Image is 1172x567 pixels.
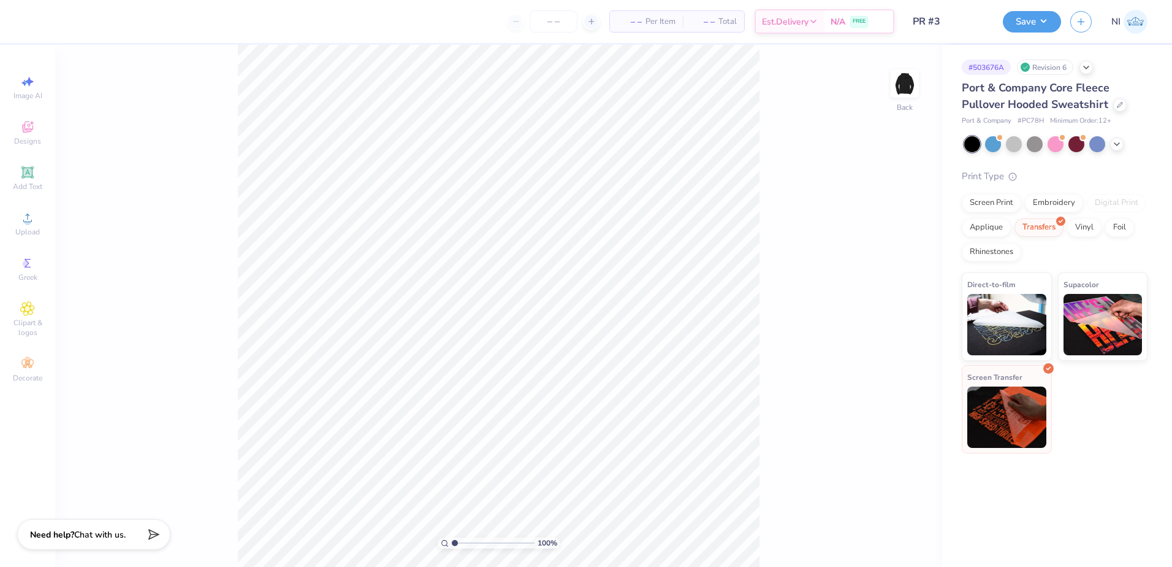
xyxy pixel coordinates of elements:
img: Screen Transfer [967,387,1046,448]
div: Back [897,102,913,113]
div: Digital Print [1087,194,1146,212]
div: Rhinestones [962,243,1021,261]
a: NI [1111,10,1147,34]
img: Supacolor [1064,294,1143,355]
div: # 503676A [962,60,1011,75]
span: Clipart & logos [6,318,49,337]
span: Est. Delivery [762,15,809,28]
div: Print Type [962,169,1147,183]
div: Revision 6 [1017,60,1073,75]
div: Vinyl [1067,218,1102,237]
span: Port & Company Core Fleece Pullover Hooded Sweatshirt [962,80,1109,112]
span: Direct-to-film [967,278,1016,291]
div: Embroidery [1025,194,1083,212]
img: Back [892,71,917,96]
strong: Need help? [30,529,74,541]
span: 100 % [538,538,557,549]
span: Supacolor [1064,278,1099,291]
img: Direct-to-film [967,294,1046,355]
span: Greek [18,272,37,282]
span: Total [718,15,737,28]
span: Add Text [13,182,42,191]
div: Foil [1105,218,1134,237]
span: – – [617,15,642,28]
span: Image AI [13,91,42,101]
span: FREE [853,17,866,26]
span: Port & Company [962,116,1011,126]
div: Transfers [1014,218,1064,237]
span: Designs [14,136,41,146]
div: Screen Print [962,194,1021,212]
span: Chat with us. [74,529,126,541]
span: Minimum Order: 12 + [1050,116,1111,126]
span: Screen Transfer [967,371,1022,384]
span: NI [1111,15,1121,29]
span: Upload [15,227,40,237]
div: Applique [962,218,1011,237]
input: Untitled Design [904,9,994,34]
span: # PC78H [1018,116,1044,126]
span: N/A [831,15,845,28]
span: Decorate [13,373,42,383]
span: – – [690,15,715,28]
input: – – [530,10,577,33]
button: Save [1003,11,1061,33]
img: Nicole Isabelle Dimla [1124,10,1147,34]
span: Per Item [645,15,675,28]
